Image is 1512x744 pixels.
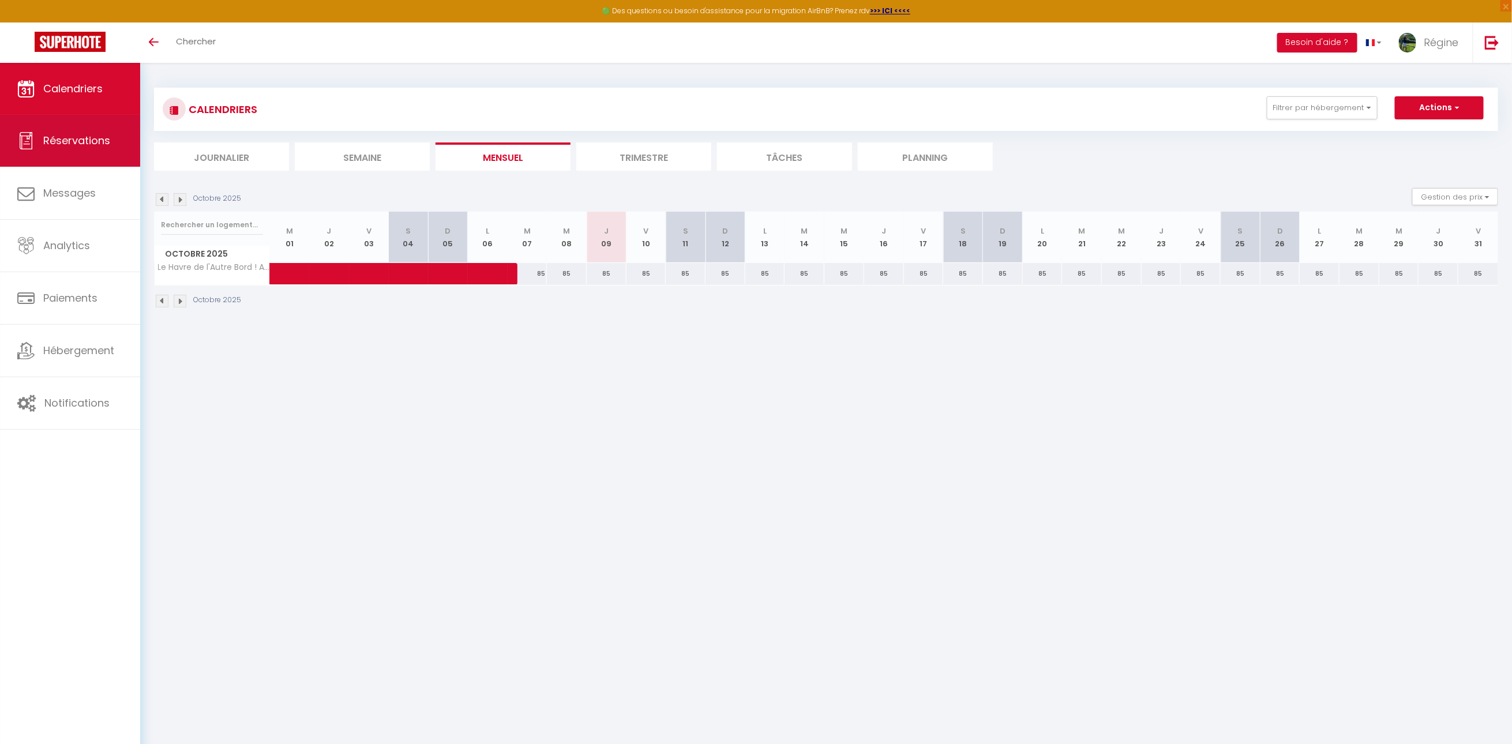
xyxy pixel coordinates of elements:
[524,226,531,236] abbr: M
[745,263,785,284] div: 85
[193,193,241,204] p: Octobre 2025
[706,263,745,284] div: 85
[644,226,649,236] abbr: V
[1476,226,1481,236] abbr: V
[564,226,571,236] abbr: M
[1198,226,1203,236] abbr: V
[666,263,706,284] div: 85
[1379,263,1419,284] div: 85
[626,263,666,284] div: 85
[309,212,349,263] th: 02
[824,212,864,263] th: 15
[406,226,411,236] abbr: S
[1277,226,1283,236] abbr: D
[193,295,241,306] p: Octobre 2025
[349,212,389,263] th: 03
[468,212,508,263] th: 06
[722,226,728,236] abbr: D
[1221,263,1260,284] div: 85
[943,212,983,263] th: 18
[1340,212,1379,263] th: 28
[436,142,571,171] li: Mensuel
[43,291,97,305] span: Paiements
[587,212,626,263] th: 09
[176,35,216,47] span: Chercher
[327,226,332,236] abbr: J
[801,226,808,236] abbr: M
[1181,212,1221,263] th: 24
[286,226,293,236] abbr: M
[904,263,944,284] div: 85
[841,226,847,236] abbr: M
[43,133,110,148] span: Réservations
[745,212,785,263] th: 13
[587,263,626,284] div: 85
[1159,226,1164,236] abbr: J
[1458,212,1498,263] th: 31
[983,212,1023,263] th: 19
[1412,188,1498,205] button: Gestion des prix
[785,263,824,284] div: 85
[683,226,688,236] abbr: S
[1395,226,1402,236] abbr: M
[366,226,372,236] abbr: V
[1300,263,1340,284] div: 85
[43,343,114,358] span: Hébergement
[1000,226,1006,236] abbr: D
[547,212,587,263] th: 08
[626,212,666,263] th: 10
[1458,263,1498,284] div: 85
[270,212,310,263] th: 01
[1340,263,1379,284] div: 85
[43,186,96,200] span: Messages
[858,142,993,171] li: Planning
[785,212,824,263] th: 14
[161,215,263,235] input: Rechercher un logement...
[1079,226,1086,236] abbr: M
[717,142,852,171] li: Tâches
[167,22,224,63] a: Chercher
[961,226,966,236] abbr: S
[1260,263,1300,284] div: 85
[1436,226,1441,236] abbr: J
[1277,33,1357,52] button: Besoin d'aide ?
[35,32,106,52] img: Super Booking
[1102,212,1142,263] th: 22
[763,226,767,236] abbr: L
[445,226,451,236] abbr: D
[904,212,944,263] th: 17
[943,263,983,284] div: 85
[1390,22,1473,63] a: ... Régine
[508,263,547,284] div: 85
[186,96,257,122] h3: CALENDRIERS
[1318,226,1322,236] abbr: L
[1062,212,1102,263] th: 21
[1142,212,1181,263] th: 23
[881,226,886,236] abbr: J
[1379,212,1419,263] th: 29
[43,81,103,96] span: Calendriers
[43,238,90,253] span: Analytics
[1041,226,1044,236] abbr: L
[921,226,926,236] abbr: V
[1399,33,1416,52] img: ...
[824,263,864,284] div: 85
[1424,35,1458,50] span: Régine
[706,212,745,263] th: 12
[486,226,489,236] abbr: L
[1023,263,1063,284] div: 85
[1267,96,1378,119] button: Filtrer par hébergement
[1023,212,1063,263] th: 20
[508,212,547,263] th: 07
[1419,212,1458,263] th: 30
[870,6,910,16] a: >>> ICI <<<<
[1485,35,1499,50] img: logout
[44,396,110,410] span: Notifications
[604,226,609,236] abbr: J
[983,263,1023,284] div: 85
[389,212,429,263] th: 04
[1062,263,1102,284] div: 85
[1260,212,1300,263] th: 26
[155,246,269,262] span: Octobre 2025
